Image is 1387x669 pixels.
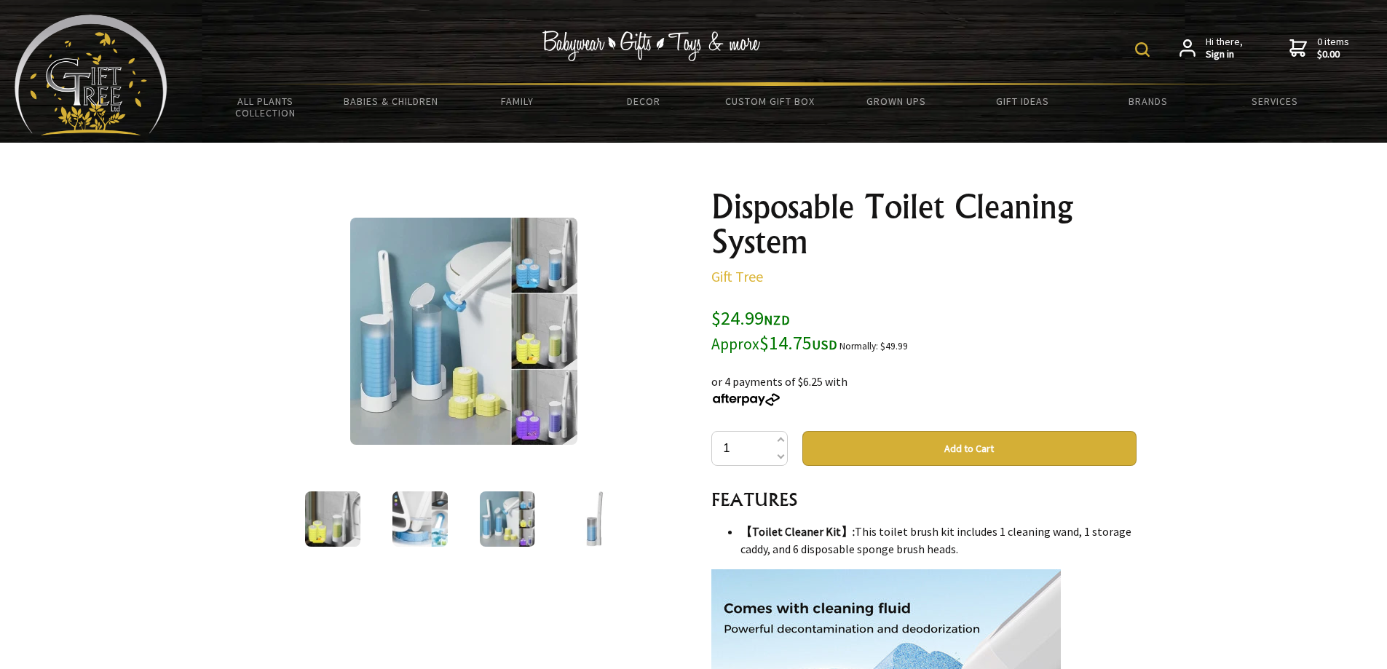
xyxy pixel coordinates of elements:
[1212,86,1337,116] a: Services
[833,86,959,116] a: Grown Ups
[1086,86,1212,116] a: Brands
[542,31,761,61] img: Babywear - Gifts - Toys & more
[764,312,790,328] span: NZD
[711,393,781,406] img: Afterpay
[392,491,448,547] img: Disposable Toilet Cleaning System
[711,355,1137,408] div: or 4 payments of $6.25 with
[740,523,1137,558] li: This toilet brush kit includes 1 cleaning wand, 1 storage caddy, and 6 disposable sponge brush he...
[567,491,623,547] img: Disposable Toilet Cleaning System
[711,306,837,355] span: $24.99 $14.75
[711,334,759,354] small: Approx
[1317,35,1349,61] span: 0 items
[839,340,908,352] small: Normally: $49.99
[812,336,837,353] span: USD
[1206,48,1243,61] strong: Sign in
[959,86,1085,116] a: Gift Ideas
[1289,36,1349,61] a: 0 items$0.00
[15,15,167,135] img: Babyware - Gifts - Toys and more...
[480,491,535,547] img: Disposable Toilet Cleaning System
[305,491,360,547] img: Disposable Toilet Cleaning System
[328,86,454,116] a: Babies & Children
[711,488,1137,511] h3: FEATURES
[707,86,833,116] a: Custom Gift Box
[1206,36,1243,61] span: Hi there,
[1179,36,1243,61] a: Hi there,Sign in
[1317,48,1349,61] strong: $0.00
[350,218,577,445] img: Disposable Toilet Cleaning System
[740,524,855,539] strong: 【Toilet Cleaner Kit】:
[454,86,580,116] a: Family
[580,86,706,116] a: Decor
[711,189,1137,259] h1: Disposable Toilet Cleaning System
[711,267,763,285] a: Gift Tree
[1135,42,1150,57] img: product search
[802,431,1137,466] button: Add to Cart
[202,86,328,128] a: All Plants Collection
